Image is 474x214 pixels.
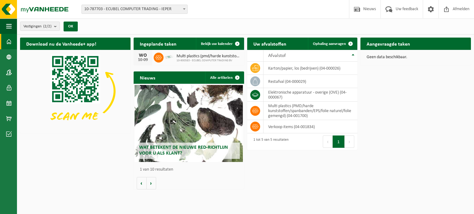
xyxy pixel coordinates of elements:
span: 10-900583 - ECUBEL COMPUTER TRADING BV [177,59,241,63]
span: Ophaling aanvragen [313,42,346,46]
td: elektronische apparatuur - overige (OVE) (04-000067) [264,88,358,102]
button: Volgende [147,177,156,189]
h2: Ingeplande taken [134,38,183,50]
img: Download de VHEPlus App [20,50,131,132]
h2: Nieuws [134,71,161,83]
a: Alle artikelen [205,71,243,84]
p: Geen data beschikbaar. [367,55,465,59]
p: 1 van 10 resultaten [140,168,241,172]
h2: Download nu de Vanheede+ app! [20,38,102,50]
button: Previous [323,135,333,148]
count: (2/2) [43,24,52,28]
span: Afvalstof [268,53,286,58]
h2: Aangevraagde taken [360,38,416,50]
span: Bekijk uw kalender [201,42,233,46]
a: Bekijk uw kalender [196,38,243,50]
span: Vestigingen [23,22,52,31]
td: multi plastics (PMD/harde kunststoffen/spanbanden/EPS/folie naturel/folie gemengd) (04-001700) [264,102,358,120]
td: restafval (04-000029) [264,75,358,88]
span: 10-787703 - ECUBEL COMPUTER TRADING - IEPER [82,5,187,14]
a: Ophaling aanvragen [308,38,357,50]
td: karton/papier, los (bedrijven) (04-000026) [264,62,358,75]
h2: Uw afvalstoffen [247,38,293,50]
button: Next [345,135,354,148]
div: WO [137,53,149,58]
span: 10-787703 - ECUBEL COMPUTER TRADING - IEPER [81,5,188,14]
div: 10-09 [137,58,149,62]
td: verkoop items (04-001834) [264,120,358,133]
span: Wat betekent de nieuwe RED-richtlijn voor u als klant? [139,145,228,156]
a: Wat betekent de nieuwe RED-richtlijn voor u als klant? [135,85,243,162]
div: 1 tot 5 van 5 resultaten [250,135,289,148]
button: OK [64,22,78,31]
img: LP-SK-00500-LPE-16 [164,52,174,62]
button: Vestigingen(2/2) [20,22,60,31]
button: Vorige [137,177,147,189]
span: Multi plastics (pmd/harde kunststoffen/spanbanden/eps/folie naturel/folie gemeng... [177,54,241,59]
button: 1 [333,135,345,148]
